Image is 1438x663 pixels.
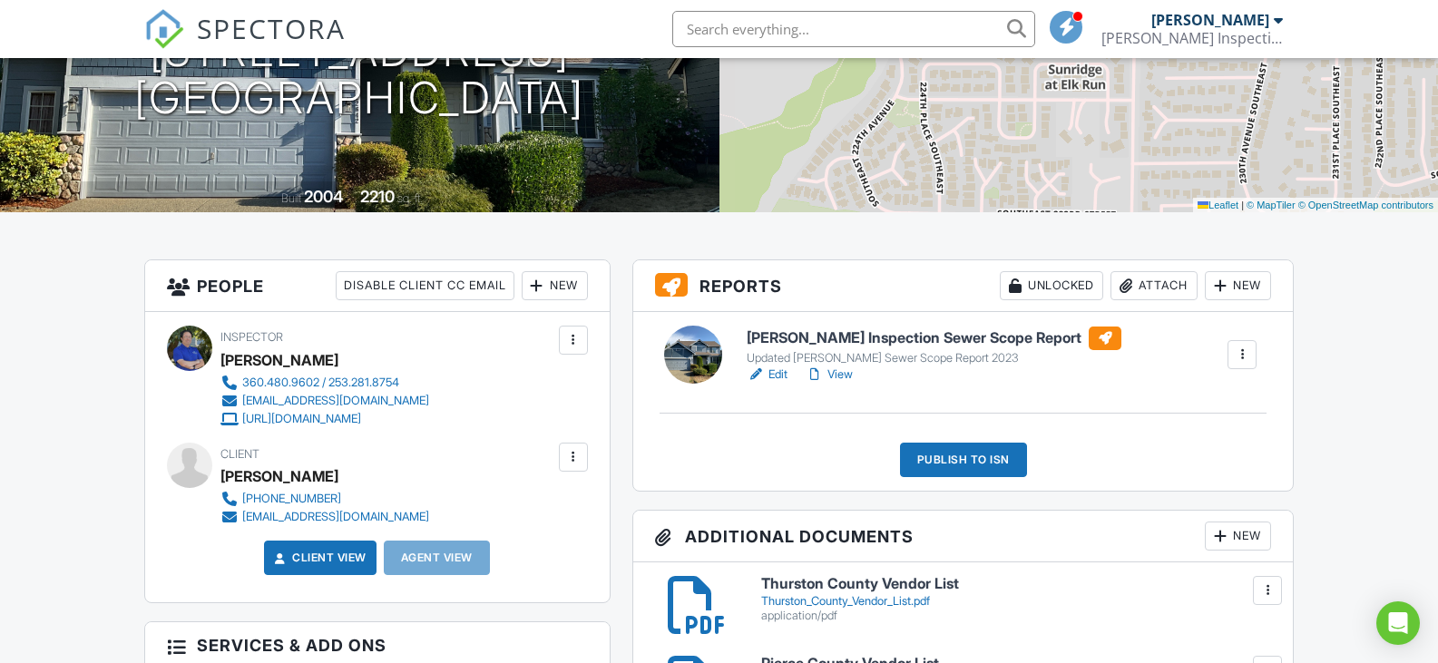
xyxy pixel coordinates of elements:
span: SPECTORA [197,9,346,47]
div: [PERSON_NAME] [220,346,338,374]
div: Boggs Inspection Services [1101,29,1283,47]
div: [URL][DOMAIN_NAME] [242,412,361,426]
a: SPECTORA [144,24,346,63]
h6: [PERSON_NAME] Inspection Sewer Scope Report [747,327,1121,350]
a: [PERSON_NAME] Inspection Sewer Scope Report Updated [PERSON_NAME] Sewer Scope Report 2023 [747,327,1121,366]
a: © MapTiler [1247,200,1296,210]
div: [EMAIL_ADDRESS][DOMAIN_NAME] [242,394,429,408]
div: [EMAIL_ADDRESS][DOMAIN_NAME] [242,510,429,524]
span: sq. ft. [397,191,423,205]
span: Client [220,447,259,461]
div: New [522,271,588,300]
input: Search everything... [672,11,1035,47]
div: [PERSON_NAME] [1151,11,1269,29]
div: 360.480.9602 / 253.281.8754 [242,375,399,390]
div: Thurston_County_Vendor_List.pdf [761,594,1271,609]
a: Leaflet [1198,200,1238,210]
a: [URL][DOMAIN_NAME] [220,410,429,428]
img: The Best Home Inspection Software - Spectora [144,9,184,49]
span: | [1241,200,1244,210]
a: Client View [270,549,367,567]
div: New [1205,522,1271,551]
div: Attach [1110,271,1198,300]
h1: [STREET_ADDRESS] [GEOGRAPHIC_DATA] [134,27,584,123]
div: New [1205,271,1271,300]
div: [PHONE_NUMBER] [242,492,341,506]
span: Inspector [220,330,283,344]
a: View [806,366,853,384]
div: [PERSON_NAME] [220,463,338,490]
a: 360.480.9602 / 253.281.8754 [220,374,429,392]
h3: People [145,260,610,312]
div: application/pdf [761,609,1271,623]
h6: Thurston County Vendor List [761,576,1271,592]
div: Disable Client CC Email [336,271,514,300]
a: Edit [747,366,787,384]
h3: Additional Documents [633,511,1294,562]
div: Open Intercom Messenger [1376,601,1420,645]
a: Thurston County Vendor List Thurston_County_Vendor_List.pdf application/pdf [761,576,1271,622]
a: [PHONE_NUMBER] [220,490,429,508]
span: Built [281,191,301,205]
a: [EMAIL_ADDRESS][DOMAIN_NAME] [220,392,429,410]
div: 2210 [360,187,395,206]
a: © OpenStreetMap contributors [1298,200,1433,210]
div: Publish to ISN [900,443,1027,477]
h3: Reports [633,260,1294,312]
div: Updated [PERSON_NAME] Sewer Scope Report 2023 [747,351,1121,366]
a: [EMAIL_ADDRESS][DOMAIN_NAME] [220,508,429,526]
div: 2004 [304,187,343,206]
div: Unlocked [1000,271,1103,300]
